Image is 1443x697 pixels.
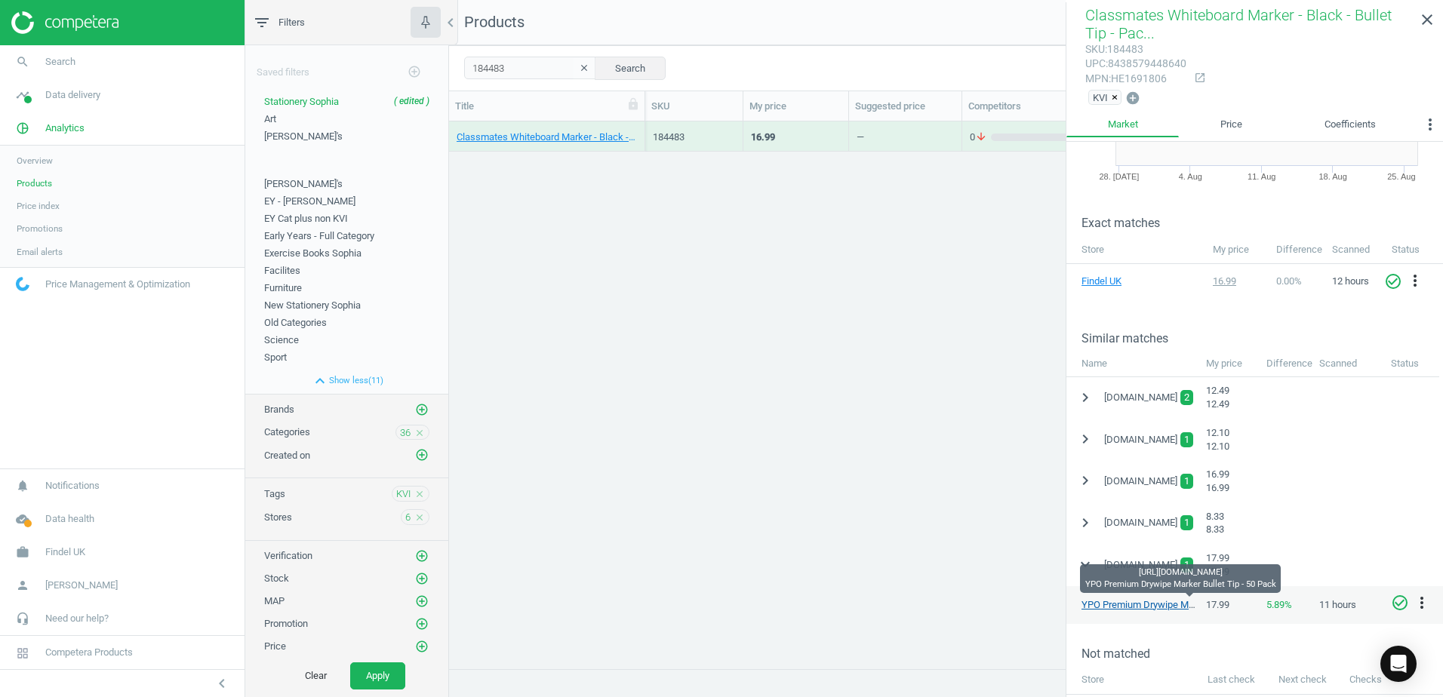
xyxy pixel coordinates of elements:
span: Promotion [264,618,308,629]
span: Facilites [264,265,300,276]
th: Next check [1266,665,1338,694]
span: EY Cat plus non KVI [264,213,348,224]
i: person [8,571,37,600]
i: more_vert [1406,272,1424,290]
th: Scanned [1325,235,1384,264]
span: 2 [1184,390,1189,405]
span: 1 [1184,474,1189,489]
span: × [1112,92,1118,103]
button: Clear [289,662,343,689]
span: 0.00 % [1276,275,1302,287]
span: sku [1085,43,1105,55]
span: Data delivery [45,88,100,102]
span: [DOMAIN_NAME] [1104,558,1177,572]
span: Overview [17,155,53,167]
span: 8.33 8.33 [1206,511,1224,536]
th: Last check [1195,665,1266,694]
i: close [414,489,425,499]
i: pie_chart_outlined [8,114,37,143]
span: 12.10 12.10 [1206,427,1229,452]
button: add_circle_outline [399,57,429,88]
i: headset_mic [8,604,37,633]
div: SKU [651,100,737,113]
div: Title [455,100,638,113]
span: mpn [1085,72,1109,84]
span: Analytics [45,121,85,135]
i: chevron_right [1076,388,1094,407]
span: 1 [1184,557,1189,573]
button: × [1112,91,1121,104]
i: add_circle_outline [415,572,429,585]
button: chevron_right [1072,425,1099,453]
span: Science [264,334,299,345]
span: Stock [264,573,289,584]
span: New Stationery Sophia [264,299,361,311]
button: more_vert [1417,112,1443,142]
button: add_circle_outline [414,548,429,563]
i: timeline [8,81,37,109]
span: Products [17,177,52,189]
span: Stationery Sophia [264,96,339,107]
i: add_circle_outline [415,594,429,608]
button: expand_lessShow less(11) [245,368,448,394]
span: 6 [405,511,411,524]
i: expand_more [1076,555,1094,573]
i: close [414,428,425,438]
i: more_vert [1421,115,1439,134]
div: 16.99 [751,130,775,144]
i: search [8,48,37,76]
span: 36 [400,426,411,440]
i: filter_list [253,14,271,32]
input: SKU/Title search [464,57,596,79]
img: ajHJNr6hYgQAAAAASUVORK5CYII= [11,11,118,34]
tspan: 18. Aug [1319,172,1347,181]
span: 16.99 16.99 [1206,468,1229,493]
button: add_circle_outline [414,571,429,586]
span: Competera Products [45,646,133,659]
tspan: 4. Aug [1179,172,1202,181]
span: Notifications [45,479,100,493]
button: add_circle_outline [414,594,429,609]
span: [PERSON_NAME]'s [264,178,343,189]
div: Difference [1259,349,1312,377]
span: Stores [264,511,292,523]
span: Tags [264,488,285,499]
span: Created on [264,450,310,461]
button: add_circle [1125,90,1141,107]
div: Name [1066,349,1198,377]
i: notifications [8,471,37,500]
span: Furniture [264,282,302,293]
span: 1 [1184,515,1189,530]
i: more_vert [1413,594,1431,612]
span: [DOMAIN_NAME] [1104,433,1177,447]
div: ( edited ) [394,95,429,109]
button: add_circle_outline [414,447,429,462]
i: clear [579,63,589,73]
div: 184483 [653,130,735,144]
div: My price [1198,349,1259,377]
span: Art [264,113,276,124]
div: grid [449,121,1443,657]
i: check_circle_outline [1384,272,1402,290]
div: Open Intercom Messenger [1380,646,1417,682]
div: : 184483 [1085,42,1186,57]
th: My price [1205,235,1269,264]
span: Data health [45,512,94,526]
span: Price [264,640,286,652]
div: Scanned [1312,349,1383,377]
div: Saved filters [245,45,448,88]
button: add_circle_outline [414,616,429,631]
i: close [414,512,425,523]
span: 12.49 12.49 [1206,385,1229,410]
span: KVI [1093,91,1108,104]
span: Findel UK [45,545,85,559]
tspan: 28. [DATE] [1099,172,1139,181]
span: Old Categories [264,317,327,328]
span: Early Years - Full Category [264,230,374,241]
i: add_circle_outline [415,448,429,462]
th: Store [1066,665,1195,694]
span: Search [45,55,75,69]
button: chevron_right [1072,384,1099,412]
a: Market [1066,112,1179,137]
i: chevron_right [1076,514,1094,532]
